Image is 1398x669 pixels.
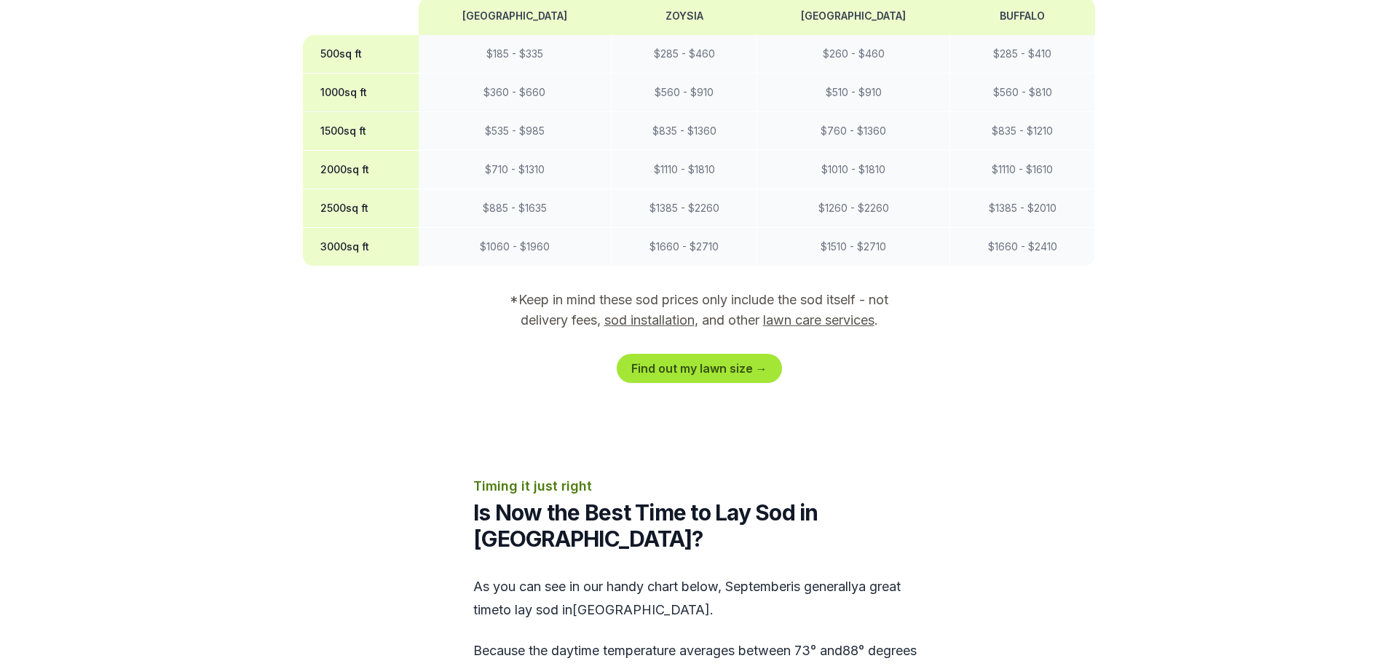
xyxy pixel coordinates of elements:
p: Timing it just right [473,476,925,496]
td: $ 835 - $ 1360 [612,112,757,151]
td: $ 560 - $ 810 [950,74,1095,112]
th: 2000 sq ft [303,151,419,189]
td: $ 1660 - $ 2710 [612,228,757,266]
th: 3000 sq ft [303,228,419,266]
th: 2500 sq ft [303,189,419,228]
a: Find out my lawn size → [617,354,782,383]
td: $ 560 - $ 910 [612,74,757,112]
td: $ 1060 - $ 1960 [419,228,612,266]
a: sod installation [604,312,695,328]
td: $ 1385 - $ 2010 [950,189,1095,228]
td: $ 285 - $ 410 [950,35,1095,74]
td: $ 760 - $ 1360 [757,112,950,151]
th: 1500 sq ft [303,112,419,151]
td: $ 260 - $ 460 [757,35,950,74]
p: *Keep in mind these sod prices only include the sod itself - not delivery fees, , and other . [489,290,909,330]
td: $ 1510 - $ 2710 [757,228,950,266]
td: $ 885 - $ 1635 [419,189,612,228]
td: $ 835 - $ 1210 [950,112,1095,151]
td: $ 535 - $ 985 [419,112,612,151]
td: $ 710 - $ 1310 [419,151,612,189]
td: $ 1010 - $ 1810 [757,151,950,189]
td: $ 1110 - $ 1810 [612,151,757,189]
th: 500 sq ft [303,35,419,74]
span: september [725,579,791,594]
td: $ 1110 - $ 1610 [950,151,1095,189]
td: $ 1385 - $ 2260 [612,189,757,228]
h2: Is Now the Best Time to Lay Sod in [GEOGRAPHIC_DATA]? [473,499,925,552]
a: lawn care services [763,312,874,328]
td: $ 1660 - $ 2410 [950,228,1095,266]
td: $ 185 - $ 335 [419,35,612,74]
td: $ 285 - $ 460 [612,35,757,74]
th: 1000 sq ft [303,74,419,112]
td: $ 360 - $ 660 [419,74,612,112]
td: $ 1260 - $ 2260 [757,189,950,228]
td: $ 510 - $ 910 [757,74,950,112]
